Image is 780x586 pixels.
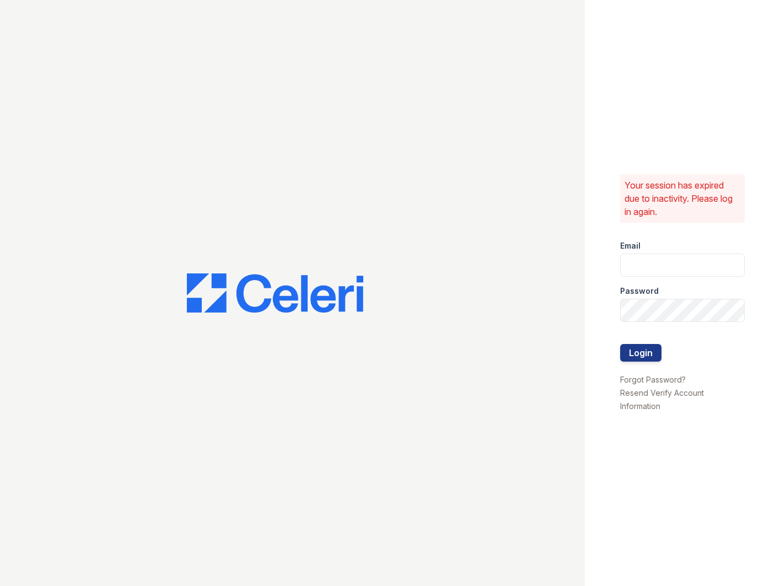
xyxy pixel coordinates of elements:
[620,240,641,251] label: Email
[187,273,363,313] img: CE_Logo_Blue-a8612792a0a2168367f1c8372b55b34899dd931a85d93a1a3d3e32e68fde9ad4.png
[625,179,740,218] p: Your session has expired due to inactivity. Please log in again.
[620,388,704,411] a: Resend Verify Account Information
[620,286,659,297] label: Password
[620,344,661,362] button: Login
[620,375,686,384] a: Forgot Password?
